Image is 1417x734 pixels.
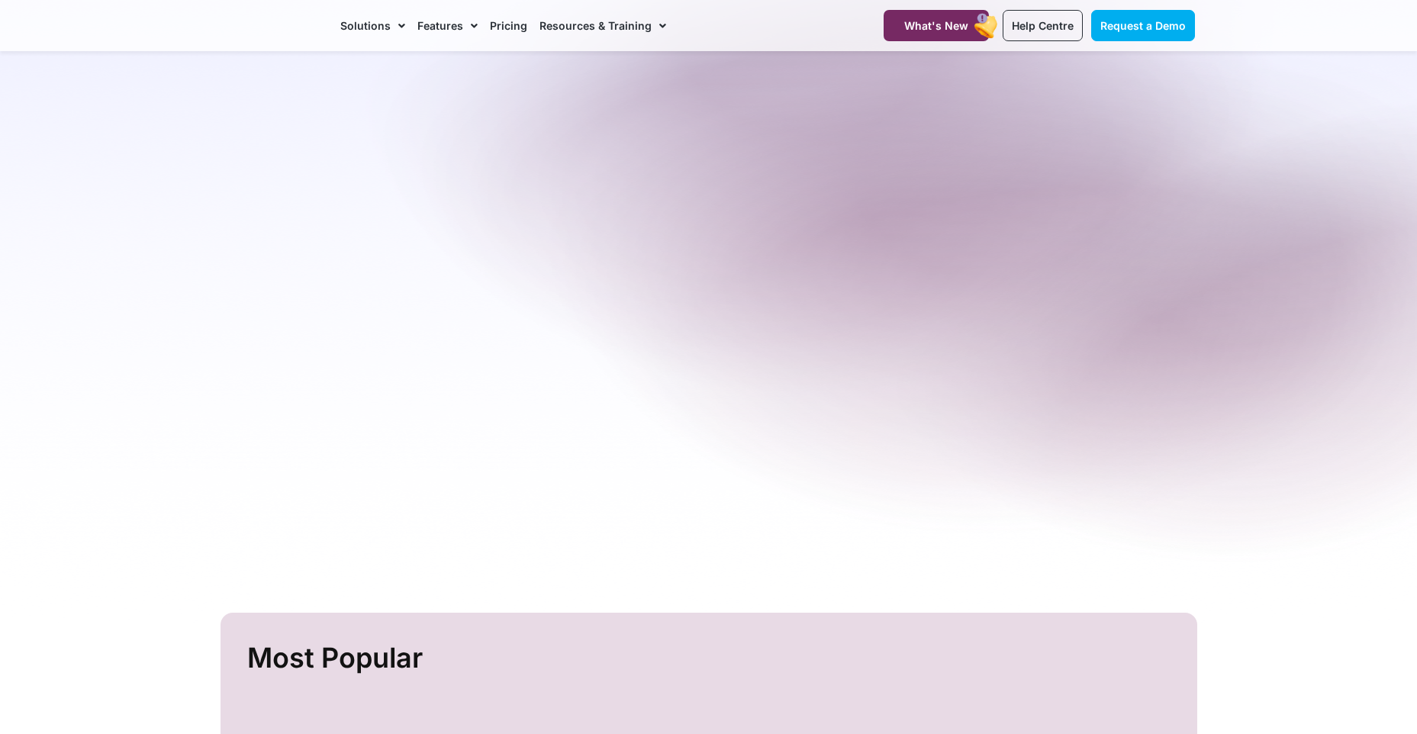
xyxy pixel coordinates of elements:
a: Help Centre [1003,10,1083,41]
span: What's New [904,19,968,32]
h2: Most Popular [247,636,1174,681]
span: Help Centre [1012,19,1074,32]
img: CareMaster Logo [223,14,326,37]
a: Request a Demo [1091,10,1195,41]
span: Request a Demo [1100,19,1186,32]
a: What's New [884,10,989,41]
